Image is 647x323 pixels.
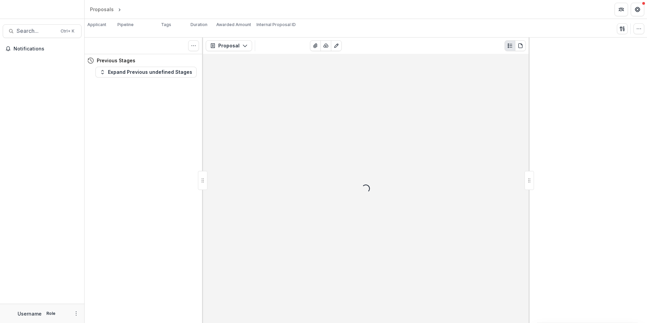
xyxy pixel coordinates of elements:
[18,310,42,317] p: Username
[256,22,296,28] p: Internal Proposal ID
[615,3,628,16] button: Partners
[631,3,644,16] button: Get Help
[161,22,171,28] p: Tags
[97,57,135,64] h4: Previous Stages
[191,22,207,28] p: Duration
[14,46,79,52] span: Notifications
[44,310,58,317] p: Role
[72,309,80,318] button: More
[59,27,76,35] div: Ctrl + K
[87,4,151,14] nav: breadcrumb
[17,28,57,34] span: Search...
[216,22,251,28] p: Awarded Amount
[3,24,82,38] button: Search...
[515,40,526,51] button: PDF view
[188,40,199,51] button: Toggle View Cancelled Tasks
[95,67,197,78] button: Expand Previous undefined Stages
[310,40,321,51] button: View Attached Files
[87,4,116,14] a: Proposals
[117,22,134,28] p: Pipeline
[206,40,252,51] button: Proposal
[87,22,106,28] p: Applicant
[3,43,82,54] button: Notifications
[331,40,342,51] button: Edit as form
[505,40,515,51] button: Plaintext view
[90,6,114,13] div: Proposals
